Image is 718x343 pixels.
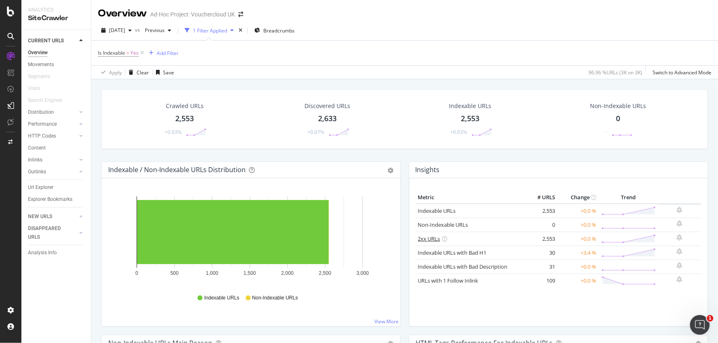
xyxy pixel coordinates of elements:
[28,144,46,152] div: Content
[150,10,235,18] div: Ad-Hoc Project: Vouchercloud UK
[525,246,558,260] td: 30
[125,66,149,79] button: Clear
[244,270,256,276] text: 1,500
[28,144,85,152] a: Content
[558,191,599,204] th: Change
[461,113,480,124] div: 2,553
[308,129,325,136] div: +0.07%
[28,120,57,129] div: Performance
[28,168,77,176] a: Outlinks
[98,7,147,21] div: Overview
[263,27,295,34] span: Breadcrumbs
[305,102,351,110] div: Discovered URLs
[28,132,56,140] div: HTTP Codes
[28,37,77,45] a: CURRENT URLS
[653,69,711,76] div: Switch to Advanced Mode
[28,7,84,14] div: Analytics
[28,156,42,164] div: Inlinks
[418,235,440,242] a: 2xx URLs
[28,96,70,105] a: Search Engines
[252,295,298,302] span: Non-Indexable URLs
[677,207,683,213] div: bell-plus
[28,120,77,129] a: Performance
[98,49,125,56] span: Is Indexable
[98,24,135,37] button: [DATE]
[318,113,337,124] div: 2,633
[558,246,599,260] td: +3.4 %
[375,318,399,325] a: View More
[451,129,467,136] div: +0.03%
[206,270,218,276] text: 1,000
[418,263,508,270] a: Indexable URLs with Bad Description
[153,66,174,79] button: Save
[416,164,440,175] h4: Insights
[28,37,64,45] div: CURRENT URLS
[319,270,331,276] text: 2,500
[28,108,77,117] a: Distribution
[28,183,53,192] div: Url Explorer
[525,191,558,204] th: # URLS
[28,168,46,176] div: Outlinks
[690,315,710,335] iframe: Intercom live chat
[165,129,182,136] div: +0.03%
[525,204,558,218] td: 2,553
[181,24,237,37] button: 1 Filter Applied
[98,66,122,79] button: Apply
[677,220,683,227] div: bell-plus
[130,47,139,59] span: Yes
[356,270,369,276] text: 3,000
[28,84,49,93] a: Visits
[28,60,85,69] a: Movements
[108,166,246,174] div: Indexable / Non-Indexable URLs Distribution
[281,270,293,276] text: 2,000
[558,218,599,232] td: +0.0 %
[525,218,558,232] td: 0
[204,295,239,302] span: Indexable URLs
[525,232,558,246] td: 2,553
[28,72,58,81] a: Segments
[28,224,77,242] a: DISAPPEARED URLS
[126,49,129,56] span: =
[135,26,142,33] span: vs
[176,113,194,124] div: 2,553
[558,204,599,218] td: +0.0 %
[28,195,72,204] div: Explorer Bookmarks
[28,72,50,81] div: Segments
[28,212,77,221] a: NEW URLS
[616,113,620,124] div: 0
[418,249,487,256] a: Indexable URLs with Bad H1
[599,191,658,204] th: Trend
[416,191,525,204] th: Metric
[28,48,48,57] div: Overview
[606,129,608,136] div: -
[166,102,204,110] div: Crawled URLs
[707,315,713,322] span: 1
[251,24,298,37] button: Breadcrumbs
[418,207,456,214] a: Indexable URLs
[28,249,85,257] a: Analysis Info
[28,183,85,192] a: Url Explorer
[157,50,179,57] div: Add Filter
[28,132,77,140] a: HTTP Codes
[28,14,84,23] div: SiteCrawler
[28,156,77,164] a: Inlinks
[558,260,599,274] td: +0.0 %
[28,48,85,57] a: Overview
[137,69,149,76] div: Clear
[28,60,54,69] div: Movements
[28,84,40,93] div: Visits
[109,69,122,76] div: Apply
[677,234,683,241] div: bell-plus
[238,12,243,17] div: arrow-right-arrow-left
[677,262,683,269] div: bell-plus
[28,108,54,117] div: Distribution
[28,224,70,242] div: DISAPPEARED URLS
[418,221,468,228] a: Non-Indexable URLs
[108,191,391,287] svg: A chart.
[142,24,174,37] button: Previous
[525,260,558,274] td: 31
[558,274,599,288] td: +0.0 %
[193,27,227,34] div: 1 Filter Applied
[28,249,57,257] div: Analysis Info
